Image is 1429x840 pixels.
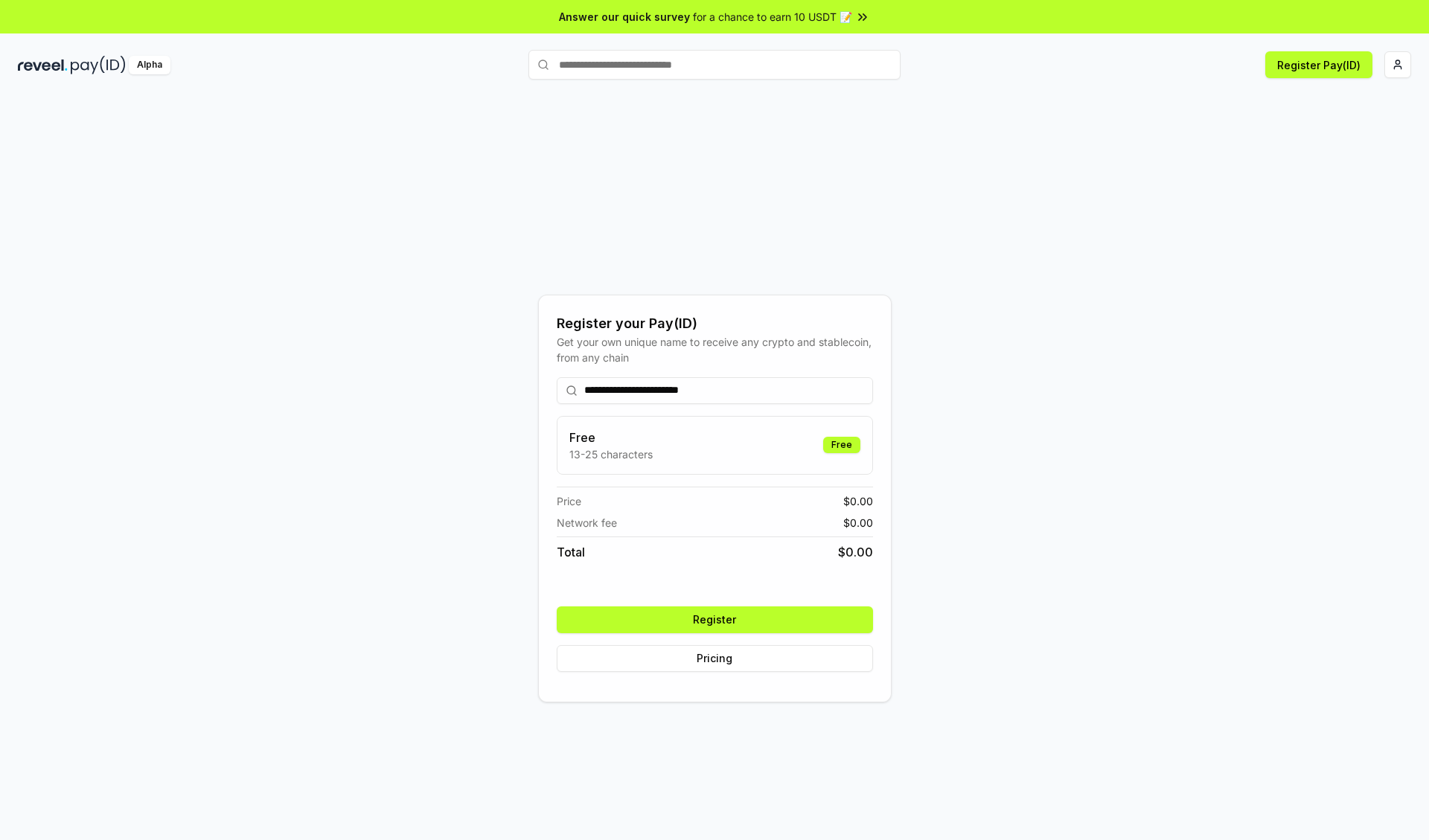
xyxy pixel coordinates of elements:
[557,334,873,365] div: Get your own unique name to receive any crypto and stablecoin, from any chain
[838,543,873,561] span: $ 0.00
[557,313,873,334] div: Register your Pay(ID)
[557,606,873,633] button: Register
[559,9,690,25] span: Answer our quick survey
[129,56,170,74] div: Alpha
[557,515,617,530] span: Network fee
[557,645,873,672] button: Pricing
[557,493,581,509] span: Price
[823,437,860,453] div: Free
[843,493,873,509] span: $ 0.00
[569,446,653,462] p: 13-25 characters
[843,515,873,530] span: $ 0.00
[569,429,653,446] h3: Free
[1265,51,1372,78] button: Register Pay(ID)
[18,56,68,74] img: reveel_dark
[693,9,852,25] span: for a chance to earn 10 USDT 📝
[557,543,585,561] span: Total
[71,56,126,74] img: pay_id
